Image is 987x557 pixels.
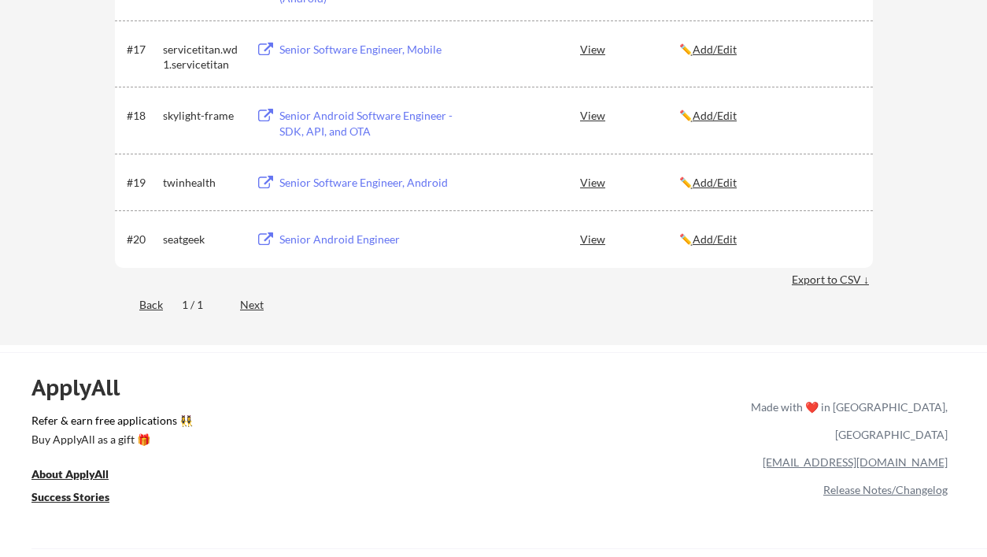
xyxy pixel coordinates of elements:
a: [EMAIL_ADDRESS][DOMAIN_NAME] [763,455,948,469]
u: Add/Edit [693,43,737,56]
div: #18 [127,108,157,124]
div: #17 [127,42,157,58]
u: Success Stories [31,490,109,503]
div: View [580,168,679,196]
div: Senior Software Engineer, Android [279,175,475,191]
div: #20 [127,232,157,247]
div: twinhealth [163,175,242,191]
div: Senior Android Software Engineer - SDK, API, and OTA [279,108,475,139]
div: View [580,35,679,63]
div: Next [240,297,282,313]
div: Back [115,297,163,313]
div: #19 [127,175,157,191]
div: seatgeek [163,232,242,247]
div: Senior Android Engineer [279,232,475,247]
div: Senior Software Engineer, Mobile [279,42,475,58]
div: Export to CSV ↓ [792,272,873,288]
a: Success Stories [31,489,131,509]
div: skylight-frame [163,108,242,124]
u: Add/Edit [693,109,737,122]
div: ✏️ [679,42,859,58]
a: Refer & earn free applications 👯‍♀️ [31,415,422,432]
div: ✏️ [679,175,859,191]
a: Buy ApplyAll as a gift 🎁 [31,432,189,451]
div: View [580,101,679,129]
div: 1 / 1 [182,297,221,313]
div: ✏️ [679,108,859,124]
a: Release Notes/Changelog [823,483,948,496]
u: About ApplyAll [31,467,109,481]
div: Buy ApplyAll as a gift 🎁 [31,434,189,445]
div: ✏️ [679,232,859,247]
u: Add/Edit [693,176,737,189]
div: servicetitan.wd1.servicetitan [163,42,242,72]
div: View [580,225,679,253]
div: Made with ❤️ in [GEOGRAPHIC_DATA], [GEOGRAPHIC_DATA] [745,393,948,448]
u: Add/Edit [693,232,737,246]
a: About ApplyAll [31,466,131,486]
div: ApplyAll [31,374,138,401]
